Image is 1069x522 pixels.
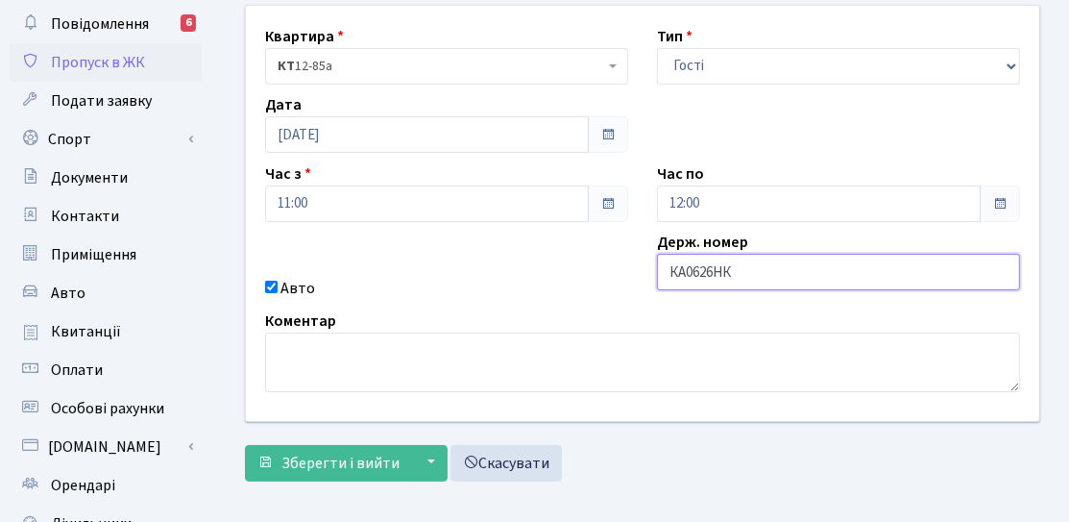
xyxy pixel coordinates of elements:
label: Тип [657,25,692,48]
a: Повідомлення6 [10,5,202,43]
span: Документи [51,167,128,188]
label: Час по [657,162,704,186]
label: Дата [265,93,302,116]
label: Авто [280,277,315,300]
span: Особові рахунки [51,398,164,419]
a: Скасувати [450,445,562,482]
span: Подати заявку [51,90,152,112]
a: [DOMAIN_NAME] [10,428,202,466]
a: Пропуск в ЖК [10,43,202,82]
label: Квартира [265,25,344,48]
span: Повідомлення [51,13,149,35]
input: AA0001AA [657,254,1020,290]
a: Квитанції [10,312,202,351]
span: Квитанції [51,321,121,342]
a: Контакти [10,197,202,236]
a: Спорт [10,120,202,159]
span: Авто [51,283,85,304]
span: Пропуск в ЖК [51,52,145,73]
span: Зберегти і вийти [281,453,400,474]
b: КТ [278,57,295,76]
a: Авто [10,274,202,312]
label: Час з [265,162,311,186]
a: Особові рахунки [10,389,202,428]
a: Орендарі [10,466,202,505]
div: 6 [181,14,196,32]
span: <b>КТ</b>&nbsp;&nbsp;&nbsp;&nbsp;12-85а [278,57,604,76]
span: Контакти [51,206,119,227]
span: Приміщення [51,244,136,265]
a: Документи [10,159,202,197]
a: Приміщення [10,236,202,274]
a: Оплати [10,351,202,389]
a: Подати заявку [10,82,202,120]
span: <b>КТ</b>&nbsp;&nbsp;&nbsp;&nbsp;12-85а [265,48,628,85]
button: Зберегти і вийти [245,445,412,482]
label: Держ. номер [657,231,748,254]
label: Коментар [265,310,336,333]
span: Оплати [51,360,103,381]
span: Орендарі [51,475,115,496]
